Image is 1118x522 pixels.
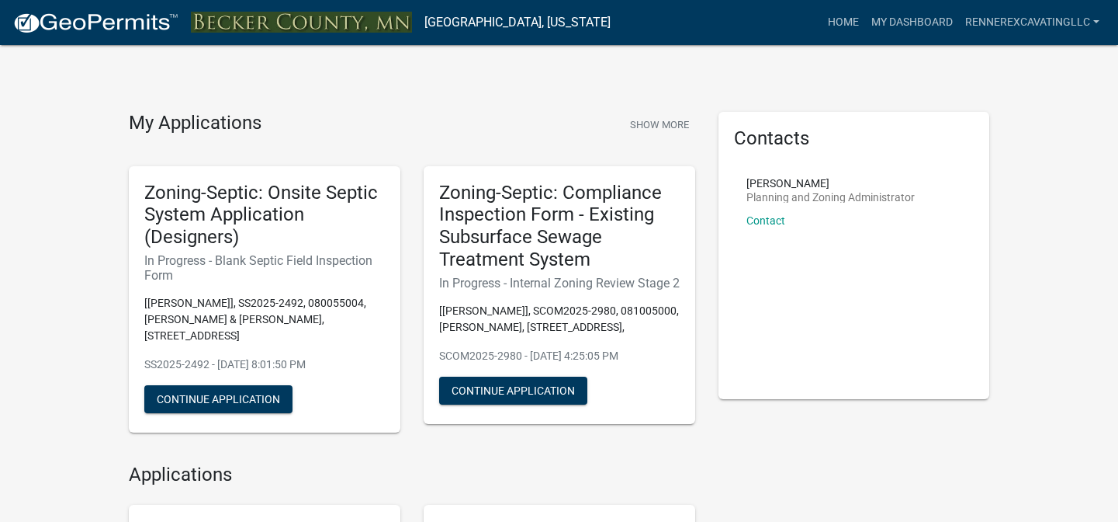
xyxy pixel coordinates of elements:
[865,8,959,37] a: My Dashboard
[424,9,611,36] a: [GEOGRAPHIC_DATA], [US_STATE]
[129,464,695,486] h4: Applications
[439,377,587,405] button: Continue Application
[439,303,680,336] p: [[PERSON_NAME]], SCOM2025-2980, 081005000, [PERSON_NAME], [STREET_ADDRESS],
[746,192,915,203] p: Planning and Zoning Administrator
[746,178,915,189] p: [PERSON_NAME]
[746,214,785,227] a: Contact
[144,385,292,413] button: Continue Application
[822,8,865,37] a: Home
[144,182,385,249] h5: Zoning-Septic: Onsite Septic System Application (Designers)
[144,295,385,344] p: [[PERSON_NAME]], SS2025-2492, 080055004, [PERSON_NAME] & [PERSON_NAME], [STREET_ADDRESS]
[439,276,680,291] h6: In Progress - Internal Zoning Review Stage 2
[439,348,680,364] p: SCOM2025-2980 - [DATE] 4:25:05 PM
[439,182,680,271] h5: Zoning-Septic: Compliance Inspection Form - Existing Subsurface Sewage Treatment System
[144,253,385,283] h6: In Progress - Blank Septic Field Inspection Form
[144,357,385,373] p: SS2025-2492 - [DATE] 8:01:50 PM
[734,127,974,150] h5: Contacts
[129,112,261,135] h4: My Applications
[624,112,695,137] button: Show More
[959,8,1106,37] a: rennerexcavatingllc
[191,12,412,33] img: Becker County, Minnesota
